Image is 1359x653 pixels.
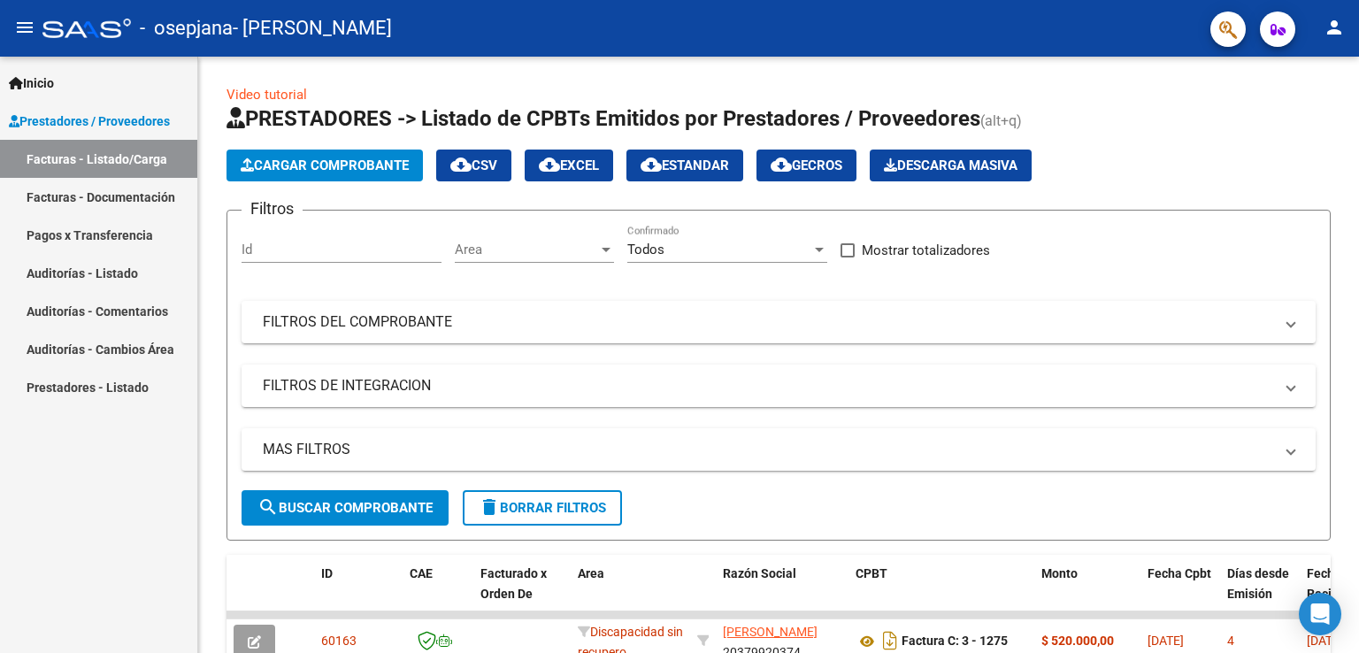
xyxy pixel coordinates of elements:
[226,87,307,103] a: Video tutorial
[578,566,604,580] span: Area
[257,496,279,518] mat-icon: search
[314,555,403,633] datatable-header-cell: ID
[242,428,1316,471] mat-expansion-panel-header: MAS FILTROS
[771,157,842,173] span: Gecros
[450,157,497,173] span: CSV
[884,157,1017,173] span: Descarga Masiva
[862,240,990,261] span: Mostrar totalizadores
[1227,566,1289,601] span: Días desde Emisión
[403,555,473,633] datatable-header-cell: CAE
[980,112,1022,129] span: (alt+q)
[723,625,818,639] span: [PERSON_NAME]
[1140,555,1220,633] datatable-header-cell: Fecha Cpbt
[263,312,1273,332] mat-panel-title: FILTROS DEL COMPROBANTE
[539,154,560,175] mat-icon: cloud_download
[226,106,980,131] span: PRESTADORES -> Listado de CPBTs Emitidos por Prestadores / Proveedores
[263,440,1273,459] mat-panel-title: MAS FILTROS
[641,154,662,175] mat-icon: cloud_download
[1041,566,1078,580] span: Monto
[9,111,170,131] span: Prestadores / Proveedores
[321,634,357,648] span: 60163
[627,242,664,257] span: Todos
[480,566,547,601] span: Facturado x Orden De
[1299,593,1341,635] div: Open Intercom Messenger
[641,157,729,173] span: Estandar
[463,490,622,526] button: Borrar Filtros
[1227,634,1234,648] span: 4
[241,157,409,173] span: Cargar Comprobante
[856,566,887,580] span: CPBT
[756,150,856,181] button: Gecros
[848,555,1034,633] datatable-header-cell: CPBT
[1034,555,1140,633] datatable-header-cell: Monto
[1324,17,1345,38] mat-icon: person
[870,150,1032,181] app-download-masive: Descarga masiva de comprobantes (adjuntos)
[9,73,54,93] span: Inicio
[479,500,606,516] span: Borrar Filtros
[1148,634,1184,648] span: [DATE]
[716,555,848,633] datatable-header-cell: Razón Social
[233,9,392,48] span: - [PERSON_NAME]
[226,150,423,181] button: Cargar Comprobante
[1307,634,1343,648] span: [DATE]
[14,17,35,38] mat-icon: menu
[571,555,690,633] datatable-header-cell: Area
[1307,566,1356,601] span: Fecha Recibido
[257,500,433,516] span: Buscar Comprobante
[450,154,472,175] mat-icon: cloud_download
[539,157,599,173] span: EXCEL
[321,566,333,580] span: ID
[525,150,613,181] button: EXCEL
[436,150,511,181] button: CSV
[626,150,743,181] button: Estandar
[902,634,1008,649] strong: Factura C: 3 - 1275
[140,9,233,48] span: - osepjana
[479,496,500,518] mat-icon: delete
[263,376,1273,396] mat-panel-title: FILTROS DE INTEGRACION
[870,150,1032,181] button: Descarga Masiva
[455,242,598,257] span: Area
[771,154,792,175] mat-icon: cloud_download
[242,365,1316,407] mat-expansion-panel-header: FILTROS DE INTEGRACION
[410,566,433,580] span: CAE
[473,555,571,633] datatable-header-cell: Facturado x Orden De
[242,196,303,221] h3: Filtros
[242,490,449,526] button: Buscar Comprobante
[1041,634,1114,648] strong: $ 520.000,00
[1148,566,1211,580] span: Fecha Cpbt
[242,301,1316,343] mat-expansion-panel-header: FILTROS DEL COMPROBANTE
[1220,555,1300,633] datatable-header-cell: Días desde Emisión
[723,566,796,580] span: Razón Social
